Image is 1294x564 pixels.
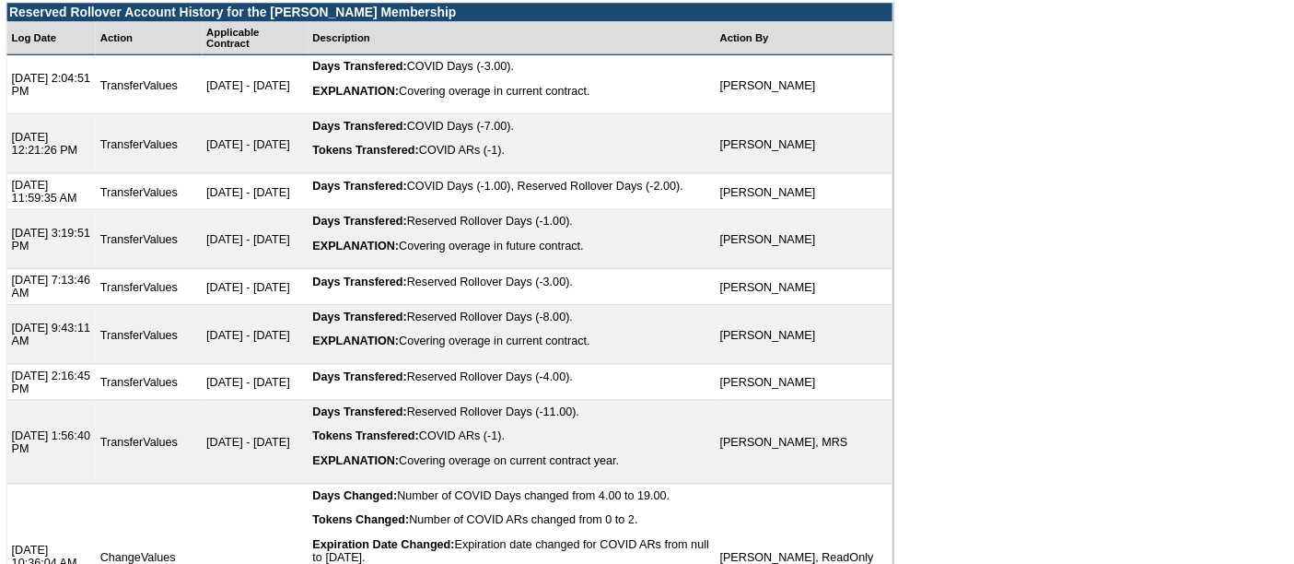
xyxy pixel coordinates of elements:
td: [DATE] - [DATE] [160,317,244,346]
a: [PERSON_NAME] [625,4,707,15]
a: O [148,16,156,27]
a: P [158,16,165,27]
b: Days Transfered: [248,274,322,284]
a: J [101,16,107,27]
div: Covering overage in current contract. [248,170,564,181]
div: COVID Days (-3.00). [248,151,564,161]
a: V [216,16,222,27]
a: S [188,16,194,27]
a: D [48,16,55,27]
b: Days Transfered: [248,151,322,161]
b: EXPLANATION: [248,170,316,181]
a: X [238,16,244,27]
td: [DATE] - [DATE] [160,270,244,317]
td: Applicable Contract [160,121,244,147]
td: Action By [567,121,707,147]
b: Days Transfered: [248,322,322,332]
a: A [18,16,25,27]
td: [DATE] 1:56:40 PM [6,421,76,488]
b: Expiration Date Changed: [248,530,360,540]
td: [DATE] - [DATE] [160,194,244,241]
td: TransferValues [76,393,159,421]
td: [DATE] 3:19:51 PM [6,270,76,317]
td: TransferValues [76,317,159,346]
div: Reserved Rollover Days (-4.00). [248,397,564,407]
td: [PERSON_NAME] [567,346,707,393]
td: [DATE] - [DATE] [160,393,244,421]
a: T [197,16,204,27]
a: I [96,16,99,27]
td: [DATE] 2:16:45 PM [6,393,76,421]
div: Covering overage in future contract. [248,293,564,303]
a: W [226,16,235,27]
td: [PERSON_NAME] [567,317,707,346]
td: Reserved Rollover Account History [5,45,482,100]
b: EXPLANATION: [248,369,316,379]
td: [DATE] - [DATE] [160,241,244,270]
a: N [138,16,146,27]
div: Expiration date changed for COVID ARs from null to [DATE]. [248,530,564,550]
b: Days Transfered: [248,397,322,407]
a: B [28,16,35,27]
td: [DATE] - [DATE] [160,147,244,194]
a: R [179,16,186,27]
b: Days Transfered: [248,246,322,256]
a: K [110,16,117,27]
td: [DATE] 2:04:51 PM [6,147,76,194]
b: Tokens Transfered: [248,444,332,454]
a: Clear [496,17,520,28]
a: Y [246,16,252,27]
div: Reserved Rollover Days (-1.00). [248,274,564,284]
td: [DATE] 7:13:46 AM [6,317,76,346]
td: Description [244,121,567,147]
td: [PERSON_NAME] [567,393,707,421]
div: Reserved Rollover Days (-11.00). [248,425,564,435]
b: EXPLANATION: [248,293,316,303]
td: Reserved Rollover Account History for the [PERSON_NAME] Membership [6,106,707,121]
div: Covering overage in current contract. [248,369,564,379]
td: [DATE] - [DATE] [160,346,244,393]
a: C [38,16,45,27]
a: L [119,16,124,27]
td: [DATE] 9:43:11 AM [6,346,76,393]
b: Days Changed: [248,491,315,501]
div: Number of COVID Days changed from 4.00 to 19.00. [248,491,564,501]
a: U [206,16,214,27]
td: [DATE] - [DATE] [160,421,244,488]
td: Action [76,121,159,147]
td: [DATE] 11:59:35 AM [6,241,76,270]
td: [PERSON_NAME] [567,194,707,241]
b: Days Transfered: [248,198,322,208]
a: E [57,16,64,27]
div: Number of COVID ARs changed from 0 to 2. [248,511,564,521]
b: Days Transfered: [248,349,322,359]
div: Covering overage on current contract year. [248,464,564,474]
a: F [66,16,73,27]
td: [DATE] 12:21:26 PM [6,194,76,241]
div: Reserved Rollover Days (-3.00). [248,322,564,332]
a: H [86,16,93,27]
td: [PERSON_NAME] [567,147,707,194]
a: Z [255,16,262,27]
a: G [76,16,83,27]
td: TransferValues [76,346,159,393]
div: Reserved Rollover Days (-8.00). [248,349,564,359]
div: COVID ARs (-1). [248,444,564,454]
td: TransferValues [76,270,159,317]
td: TransferValues [76,194,159,241]
b: EXPLANATION: [248,464,316,474]
td: TransferValues [76,241,159,270]
td: TransferValues [76,147,159,194]
a: ER Accounts [264,16,325,27]
td: [PERSON_NAME] [567,270,707,317]
td: Log Date [6,121,76,147]
div: COVID ARs (-1). [248,217,564,228]
td: [PERSON_NAME], MRS [567,421,707,488]
b: Tokens Changed: [248,511,324,521]
a: Q [168,16,175,27]
a: M [128,16,136,27]
span: You are acting on behalf of: [496,4,707,15]
input: Back to Membership Details [588,65,709,80]
b: Tokens Transfered: [248,217,332,228]
td: TransferValues [76,421,159,488]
